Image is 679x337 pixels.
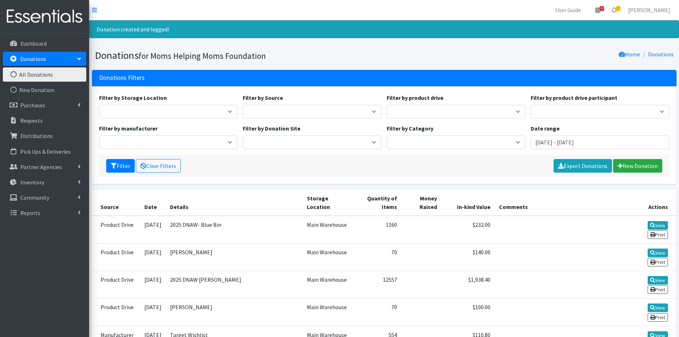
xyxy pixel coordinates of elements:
th: Actions [627,190,677,216]
label: Filter by product drive participant [531,93,617,102]
a: Print [648,285,668,294]
th: In-kind Value [441,190,495,216]
td: 1160 [352,216,401,244]
td: Product Drive [92,271,140,298]
a: Requests [3,113,86,128]
a: Print [648,230,668,239]
a: [PERSON_NAME] [622,3,676,17]
div: Donation created and logged! [89,20,679,38]
label: Filter by Source [243,93,283,102]
a: Export Donations [554,159,612,173]
a: New Donation [3,83,86,97]
td: Main Warehouse [303,298,352,326]
p: Purchases [20,102,45,109]
td: 70 [352,243,401,271]
th: Quantity of Items [352,190,401,216]
td: Product Drive [92,216,140,244]
label: Filter by manufacturer [99,124,158,133]
td: $140.00 [441,243,495,271]
a: Purchases [3,98,86,112]
th: Details [166,190,303,216]
th: Money Raised [401,190,441,216]
td: [DATE] [140,298,166,326]
input: January 1, 2011 - December 31, 2011 [531,136,669,149]
a: Pick Ups & Deliveries [3,144,86,159]
a: All Donations [3,67,86,82]
td: [PERSON_NAME] [166,298,303,326]
a: New Donation [613,159,662,173]
td: [DATE] [140,243,166,271]
td: $1,938.40 [441,271,495,298]
td: $232.00 [441,216,495,244]
a: Donations [648,51,674,58]
p: Requests [20,117,43,124]
td: Product Drive [92,243,140,271]
img: HumanEssentials [3,5,86,29]
th: Comments [495,190,627,216]
td: $100.00 [441,298,495,326]
a: View [648,276,668,285]
small: for Moms Helping Moms Foundation [139,51,266,61]
a: 4 [590,3,606,17]
th: Date [140,190,166,216]
a: Dashboard [3,36,86,51]
td: Main Warehouse [303,216,352,244]
td: 2025 DNAW- Blue Bin [166,216,303,244]
th: Source [92,190,140,216]
td: 2025 DNAW [PERSON_NAME] [166,271,303,298]
h3: Donations Filters [99,74,145,82]
a: View [648,221,668,230]
p: Partner Agencies [20,163,62,170]
label: Filter by Donation Site [243,124,300,133]
label: Filter by Storage Location [99,93,167,102]
td: [DATE] [140,216,166,244]
p: Community [20,194,49,201]
label: Filter by Category [387,124,433,133]
td: 70 [352,298,401,326]
p: Distributions [20,132,53,139]
a: Community [3,190,86,205]
td: Product Drive [92,298,140,326]
span: 2 [616,6,621,11]
a: Inventory [3,175,86,189]
td: [DATE] [140,271,166,298]
p: Inventory [20,179,44,186]
td: Main Warehouse [303,243,352,271]
td: [PERSON_NAME] [166,243,303,271]
p: Reports [20,209,40,216]
th: Storage Location [303,190,352,216]
a: Reports [3,206,86,220]
label: Date range [531,124,560,133]
a: 2 [606,3,622,17]
a: User Guide [550,3,587,17]
p: Donations [20,55,46,62]
p: Pick Ups & Deliveries [20,148,71,155]
a: View [648,303,668,312]
h1: Donations [95,49,382,62]
button: Filter [106,159,135,173]
a: Partner Agencies [3,160,86,174]
a: Distributions [3,129,86,143]
td: Main Warehouse [303,271,352,298]
span: 4 [600,6,604,11]
a: Print [648,258,668,266]
a: Clear Filters [136,159,181,173]
td: 12557 [352,271,401,298]
a: Home [619,51,640,58]
p: Dashboard [20,40,47,47]
a: View [648,249,668,257]
label: Filter by product drive [387,93,443,102]
a: Donations [3,52,86,66]
a: Print [648,313,668,322]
